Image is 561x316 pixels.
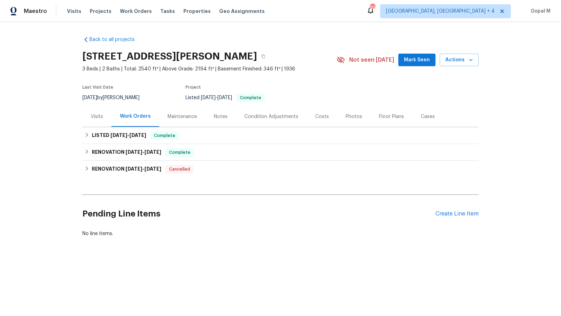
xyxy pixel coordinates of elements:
[82,230,479,237] div: No line items.
[90,8,111,15] span: Projects
[214,113,228,120] div: Notes
[120,8,152,15] span: Work Orders
[244,113,298,120] div: Condition Adjustments
[67,8,81,15] span: Visits
[82,94,148,102] div: by [PERSON_NAME]
[185,85,201,89] span: Project
[370,4,375,11] div: 92
[166,166,193,173] span: Cancelled
[126,166,161,171] span: -
[110,133,146,138] span: -
[82,53,257,60] h2: [STREET_ADDRESS][PERSON_NAME]
[92,165,161,173] h6: RENOVATION
[160,9,175,14] span: Tasks
[166,149,193,156] span: Complete
[82,144,479,161] div: RENOVATION [DATE]-[DATE]Complete
[126,150,142,154] span: [DATE]
[24,8,47,15] span: Maestro
[91,113,103,120] div: Visits
[82,85,113,89] span: Last Visit Date
[126,166,142,171] span: [DATE]
[183,8,211,15] span: Properties
[379,113,404,120] div: Floor Plans
[92,131,146,140] h6: LISTED
[398,54,435,67] button: Mark Seen
[201,95,216,100] span: [DATE]
[435,211,479,217] div: Create Line Item
[82,66,337,73] span: 3 Beds | 2 Baths | Total: 2540 ft² | Above Grade: 2194 ft² | Basement Finished: 346 ft² | 1936
[440,54,479,67] button: Actions
[421,113,435,120] div: Cases
[404,56,430,64] span: Mark Seen
[315,113,329,120] div: Costs
[217,95,232,100] span: [DATE]
[346,113,362,120] div: Photos
[110,133,127,138] span: [DATE]
[219,8,265,15] span: Geo Assignments
[151,132,178,139] span: Complete
[386,8,495,15] span: [GEOGRAPHIC_DATA], [GEOGRAPHIC_DATA] + 4
[349,56,394,63] span: Not seen [DATE]
[201,95,232,100] span: -
[82,161,479,178] div: RENOVATION [DATE]-[DATE]Cancelled
[129,133,146,138] span: [DATE]
[185,95,265,100] span: Listed
[82,127,479,144] div: LISTED [DATE]-[DATE]Complete
[168,113,197,120] div: Maintenance
[237,96,264,100] span: Complete
[126,150,161,154] span: -
[82,95,97,100] span: [DATE]
[120,113,151,120] div: Work Orders
[528,8,550,15] span: Gopal M
[445,56,473,64] span: Actions
[82,36,150,43] a: Back to all projects
[257,50,270,63] button: Copy Address
[144,166,161,171] span: [DATE]
[82,198,435,230] h2: Pending Line Items
[144,150,161,154] span: [DATE]
[92,148,161,157] h6: RENOVATION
